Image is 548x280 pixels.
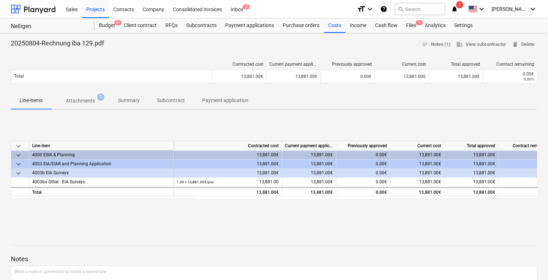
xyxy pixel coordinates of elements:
[486,62,534,67] div: Contract remaining
[456,41,463,48] span: business
[282,141,336,150] div: Current payment application
[419,39,453,50] button: Notes (1)
[336,159,390,169] div: 0.00€
[266,71,320,82] div: 13,881.00€
[398,6,404,12] span: search
[320,71,374,82] div: 0.00€
[182,18,221,33] a: Subcontracts
[97,93,104,101] span: 1
[118,97,140,104] p: Summary
[174,169,282,178] div: 13,881.00€
[14,160,23,169] span: keyboard_arrow_down
[282,178,336,187] div: 13,881.00€
[444,187,499,196] div: 13,881.00€
[390,141,444,150] div: Current cost
[390,169,444,178] div: 13,881.00€
[390,150,444,159] div: 13,881.00€
[422,40,451,49] span: Notes (1)
[282,187,336,196] div: 13,881.00€
[32,179,85,184] span: 4003bo Other - EIA Surveys
[390,187,444,196] div: 13,881.00€
[221,18,278,33] a: Payment applications
[66,97,95,105] p: Attachments
[174,187,282,196] div: 13,881.00€
[19,97,43,104] p: Line-items
[174,150,282,159] div: 13,881.00€
[269,62,318,67] div: Current payment application
[161,18,182,33] a: RFQs
[29,187,174,196] div: Total
[453,39,509,50] button: View subcontractor
[374,71,429,82] div: 13,881.00€
[390,178,444,187] div: 13,881.00€
[336,150,390,159] div: 0.00€
[509,39,537,50] button: Delete
[390,159,444,169] div: 13,881.00€
[512,41,518,48] span: delete
[524,77,534,81] small: 0.00%
[32,170,69,175] span: 4003b EIA Surveys
[95,18,119,33] a: Budget9+
[486,71,534,76] div: 0.00€
[32,152,75,157] span: 4000 ESIA & Planning
[357,5,366,13] i: format_size
[444,150,499,159] div: 13,881.00€
[477,5,486,13] i: keyboard_arrow_down
[512,245,548,280] iframe: Chat Widget
[14,169,23,178] span: keyboard_arrow_down
[395,3,445,15] button: Search
[421,18,450,33] a: Analytics
[157,97,185,104] p: Subcontract
[336,141,390,150] div: Previously approved
[282,150,336,159] div: 13,881.00€
[119,18,161,33] a: Client contract
[177,178,279,187] div: 13,881.00
[416,20,423,25] span: 1
[324,18,345,33] a: Costs
[456,1,463,8] span: 1
[429,71,483,82] div: 13,881.00€
[14,73,24,79] p: Total
[243,4,250,9] span: 2
[432,62,480,67] div: Total approved
[444,169,499,178] div: 13,881.00€
[14,142,23,150] span: keyboard_arrow_down
[282,169,336,178] div: 13,881.00€
[473,179,495,184] span: 13,881.00€
[114,20,122,25] span: 9+
[278,18,324,33] a: Purchase orders
[371,18,402,33] a: Cash flow
[345,18,371,33] a: Income
[177,180,214,184] small: 1.00 × 13,881.00€ / pcs
[450,18,477,33] a: Settings
[174,159,282,169] div: 13,881.00€
[11,39,104,48] p: 20250804-Rechnung iba 129.pdf
[32,161,112,166] span: 4003 EIA/EIAR and Planning Application
[14,151,23,159] span: keyboard_arrow_down
[11,255,537,263] p: Notes
[456,40,506,49] span: View subcontractor
[336,187,390,196] div: 0.00€
[323,62,372,67] div: Previously approved
[215,62,264,67] div: Contracted cost
[212,71,266,82] div: 13,881.00€
[378,62,426,67] div: Current cost
[336,178,390,187] div: 0.00€
[451,5,458,13] i: notifications
[282,159,336,169] div: 13,881.00€
[492,6,528,12] span: [PERSON_NAME]
[444,141,499,150] div: Total approved
[336,169,390,178] div: 0.00€
[402,18,421,33] a: Files1
[529,5,537,13] i: keyboard_arrow_down
[444,159,499,169] div: 13,881.00€
[29,141,174,150] div: Line-item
